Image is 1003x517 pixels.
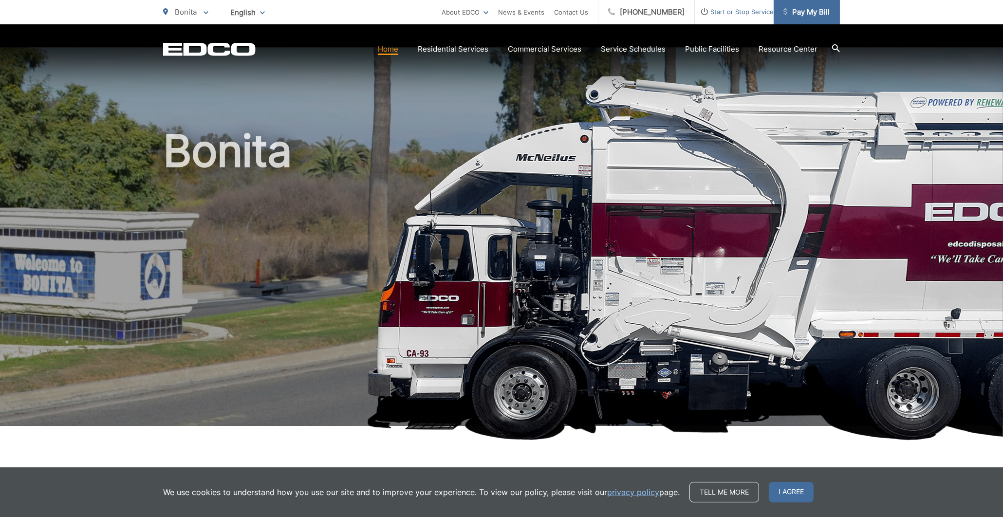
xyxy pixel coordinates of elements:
span: Bonita [175,7,197,17]
a: About EDCO [442,6,488,18]
span: Pay My Bill [783,6,830,18]
a: News & Events [498,6,544,18]
a: Tell me more [689,482,759,502]
p: We use cookies to understand how you use our site and to improve your experience. To view our pol... [163,486,680,498]
a: Residential Services [418,43,488,55]
span: I agree [769,482,814,502]
a: privacy policy [607,486,659,498]
h1: Bonita [163,127,840,435]
a: Home [378,43,398,55]
a: EDCD logo. Return to the homepage. [163,42,256,56]
span: English [223,4,272,21]
a: Commercial Services [508,43,581,55]
a: Public Facilities [685,43,739,55]
a: Service Schedules [601,43,666,55]
a: Contact Us [554,6,588,18]
a: Resource Center [759,43,817,55]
